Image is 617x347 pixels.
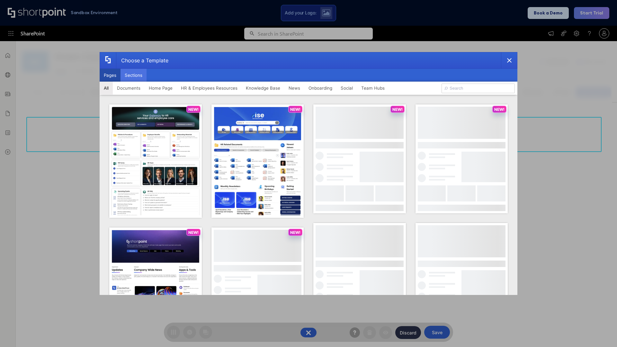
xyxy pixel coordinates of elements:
[188,107,199,112] p: NEW!
[121,69,147,82] button: Sections
[357,82,389,94] button: Team Hubs
[336,82,357,94] button: Social
[290,107,300,112] p: NEW!
[188,230,199,235] p: NEW!
[116,52,168,68] div: Choose a Template
[501,272,617,347] iframe: Chat Widget
[442,84,515,93] input: Search
[494,107,505,112] p: NEW!
[100,52,517,295] div: template selector
[145,82,177,94] button: Home Page
[284,82,304,94] button: News
[100,82,113,94] button: All
[304,82,336,94] button: Onboarding
[242,82,284,94] button: Knowledge Base
[100,69,121,82] button: Pages
[177,82,242,94] button: HR & Employees Resources
[290,230,300,235] p: NEW!
[113,82,145,94] button: Documents
[392,107,403,112] p: NEW!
